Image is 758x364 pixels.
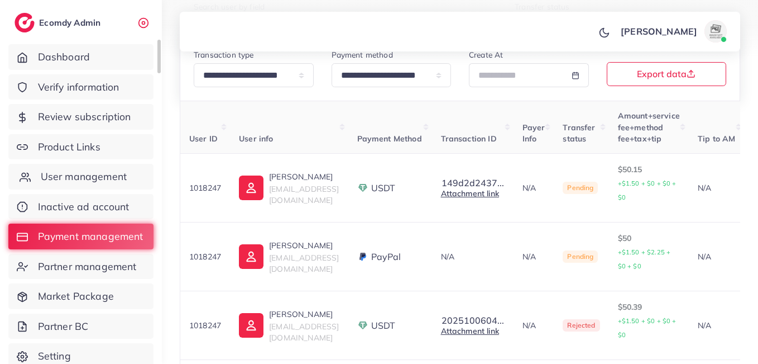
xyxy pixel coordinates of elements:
[8,314,153,339] a: Partner BC
[371,182,396,195] span: USDT
[357,182,368,193] img: payment
[618,231,680,273] p: $50
[618,179,677,201] small: +$1.50 + $0 + $0 + $0
[522,122,545,144] span: Payer Info
[189,250,221,263] p: 1018247
[441,134,497,144] span: Transaction ID
[269,239,339,252] p: [PERSON_NAME]
[607,62,727,86] button: Export data
[8,44,153,70] a: Dashboard
[618,111,680,144] span: Amount+service fee+method fee+tax+tip
[357,320,368,331] img: payment
[189,181,221,195] p: 1018247
[8,164,153,190] a: User management
[618,300,680,342] p: $50.39
[8,194,153,220] a: Inactive ad account
[189,134,218,144] span: User ID
[704,20,727,42] img: avatar
[371,250,401,263] span: PayPal
[522,181,545,195] p: N/A
[15,13,103,32] a: logoEcomdy Admin
[38,80,119,94] span: Verify information
[618,163,680,204] p: $50.15
[441,252,454,262] span: N/A
[239,244,263,269] img: ic-user-info.36bf1079.svg
[8,224,153,249] a: Payment management
[563,182,598,194] span: Pending
[637,69,695,78] span: Export data
[441,178,505,188] button: 149d2d2437...
[38,229,143,244] span: Payment management
[41,169,127,184] span: User management
[8,104,153,130] a: Review subscription
[269,253,339,274] span: [EMAIL_ADDRESS][DOMAIN_NAME]
[15,13,35,32] img: logo
[38,319,89,334] span: Partner BC
[38,349,71,363] span: Setting
[38,200,129,214] span: Inactive ad account
[239,176,263,200] img: ic-user-info.36bf1079.svg
[239,313,263,338] img: ic-user-info.36bf1079.svg
[615,20,731,42] a: [PERSON_NAME]avatar
[8,283,153,309] a: Market Package
[269,184,339,205] span: [EMAIL_ADDRESS][DOMAIN_NAME]
[441,188,499,198] a: Attachment link
[441,326,499,336] a: Attachment link
[371,319,396,332] span: USDT
[8,134,153,160] a: Product Links
[698,250,736,263] p: N/A
[38,289,114,304] span: Market Package
[38,110,131,124] span: Review subscription
[38,259,137,274] span: Partner management
[563,122,595,144] span: Transfer status
[563,250,598,263] span: Pending
[39,17,103,28] h2: Ecomdy Admin
[522,250,545,263] p: N/A
[38,50,90,64] span: Dashboard
[441,315,505,325] button: 2025100604...
[8,74,153,100] a: Verify information
[698,181,736,195] p: N/A
[698,134,735,144] span: Tip to AM
[618,317,677,339] small: +$1.50 + $0 + $0 + $0
[563,319,599,332] span: Rejected
[269,308,339,321] p: [PERSON_NAME]
[189,319,221,332] p: 1018247
[239,134,273,144] span: User info
[522,319,545,332] p: N/A
[357,251,368,262] img: payment
[621,25,697,38] p: [PERSON_NAME]
[618,248,671,270] small: +$1.50 + $2.25 + $0 + $0
[269,322,339,343] span: [EMAIL_ADDRESS][DOMAIN_NAME]
[8,254,153,280] a: Partner management
[38,140,100,154] span: Product Links
[269,170,339,183] p: [PERSON_NAME]
[698,319,736,332] p: N/A
[357,134,422,144] span: Payment Method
